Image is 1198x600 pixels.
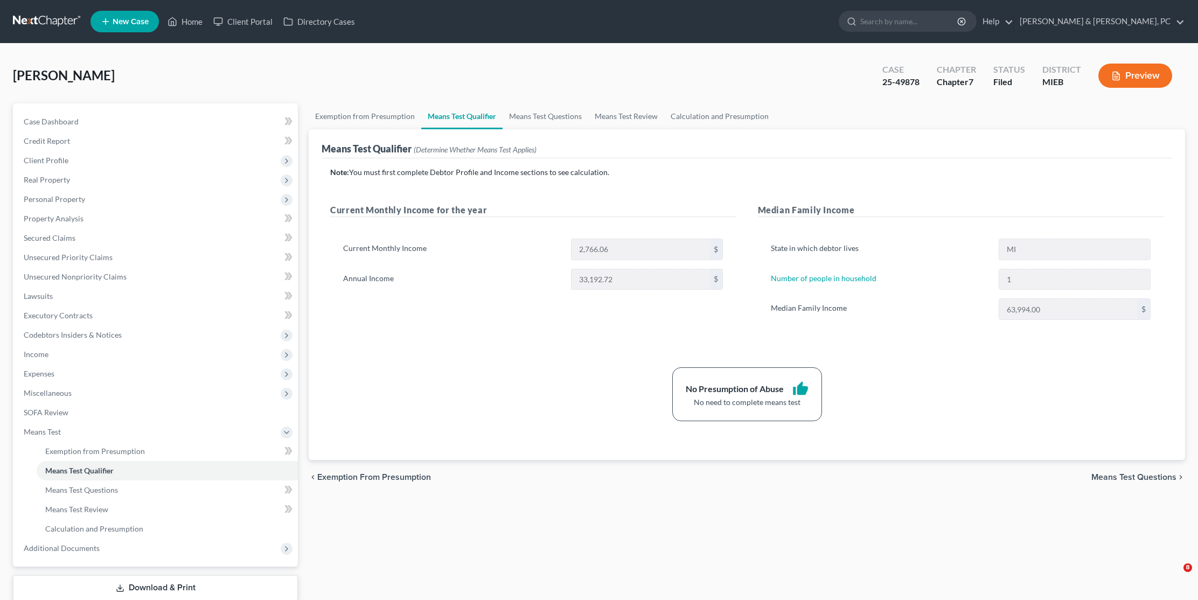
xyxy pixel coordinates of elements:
[37,500,298,519] a: Means Test Review
[765,239,993,260] label: State in which debtor lives
[278,12,360,31] a: Directory Cases
[24,136,70,145] span: Credit Report
[24,291,53,301] span: Lawsuits
[338,239,566,260] label: Current Monthly Income
[24,156,68,165] span: Client Profile
[24,330,122,339] span: Codebtors Insiders & Notices
[882,76,920,88] div: 25-49878
[24,543,100,553] span: Additional Documents
[969,76,973,87] span: 7
[937,76,976,88] div: Chapter
[686,397,809,408] div: No need to complete means test
[37,480,298,500] a: Means Test Questions
[309,473,431,482] button: chevron_left Exemption from Presumption
[24,194,85,204] span: Personal Property
[421,103,503,129] a: Means Test Qualifier
[322,142,537,155] div: Means Test Qualifier
[588,103,664,129] a: Means Test Review
[937,64,976,76] div: Chapter
[37,519,298,539] a: Calculation and Presumption
[993,64,1025,76] div: Status
[45,524,143,533] span: Calculation and Presumption
[1042,76,1081,88] div: MIEB
[1137,299,1150,319] div: $
[1091,473,1176,482] span: Means Test Questions
[503,103,588,129] a: Means Test Questions
[414,145,537,154] span: (Determine Whether Means Test Applies)
[664,103,775,129] a: Calculation and Presumption
[24,175,70,184] span: Real Property
[45,466,114,475] span: Means Test Qualifier
[1014,12,1185,31] a: [PERSON_NAME] & [PERSON_NAME], PC
[45,485,118,494] span: Means Test Questions
[765,298,993,320] label: Median Family Income
[758,204,1164,217] h5: Median Family Income
[338,269,566,290] label: Annual Income
[999,239,1150,260] input: State
[999,299,1137,319] input: 0.00
[1091,473,1185,482] button: Means Test Questions chevron_right
[37,442,298,461] a: Exemption from Presumption
[317,473,431,482] span: Exemption from Presumption
[15,131,298,151] a: Credit Report
[1161,563,1187,589] iframe: Intercom live chat
[15,306,298,325] a: Executory Contracts
[15,209,298,228] a: Property Analysis
[45,505,108,514] span: Means Test Review
[24,214,83,223] span: Property Analysis
[15,267,298,287] a: Unsecured Nonpriority Claims
[162,12,208,31] a: Home
[113,18,149,26] span: New Case
[37,461,298,480] a: Means Test Qualifier
[330,204,736,217] h5: Current Monthly Income for the year
[24,233,75,242] span: Secured Claims
[1183,563,1192,572] span: 8
[24,388,72,397] span: Miscellaneous
[309,473,317,482] i: chevron_left
[999,269,1150,290] input: --
[309,103,421,129] a: Exemption from Presumption
[1042,64,1081,76] div: District
[330,168,349,177] strong: Note:
[710,269,723,290] div: $
[792,381,809,397] i: thumb_up
[24,272,127,281] span: Unsecured Nonpriority Claims
[15,112,298,131] a: Case Dashboard
[15,403,298,422] a: SOFA Review
[330,167,1164,178] p: You must first complete Debtor Profile and Income sections to see calculation.
[208,12,278,31] a: Client Portal
[24,253,113,262] span: Unsecured Priority Claims
[15,228,298,248] a: Secured Claims
[24,427,61,436] span: Means Test
[860,11,959,31] input: Search by name...
[15,248,298,267] a: Unsecured Priority Claims
[24,117,79,126] span: Case Dashboard
[710,239,723,260] div: $
[24,311,93,320] span: Executory Contracts
[572,239,709,260] input: 0.00
[993,76,1025,88] div: Filed
[1176,473,1185,482] i: chevron_right
[977,12,1013,31] a: Help
[572,269,709,290] input: 0.00
[15,287,298,306] a: Lawsuits
[1098,64,1172,88] button: Preview
[13,67,115,83] span: [PERSON_NAME]
[882,64,920,76] div: Case
[24,408,68,417] span: SOFA Review
[24,350,48,359] span: Income
[24,369,54,378] span: Expenses
[771,274,876,283] a: Number of people in household
[686,383,784,395] div: No Presumption of Abuse
[45,446,145,456] span: Exemption from Presumption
